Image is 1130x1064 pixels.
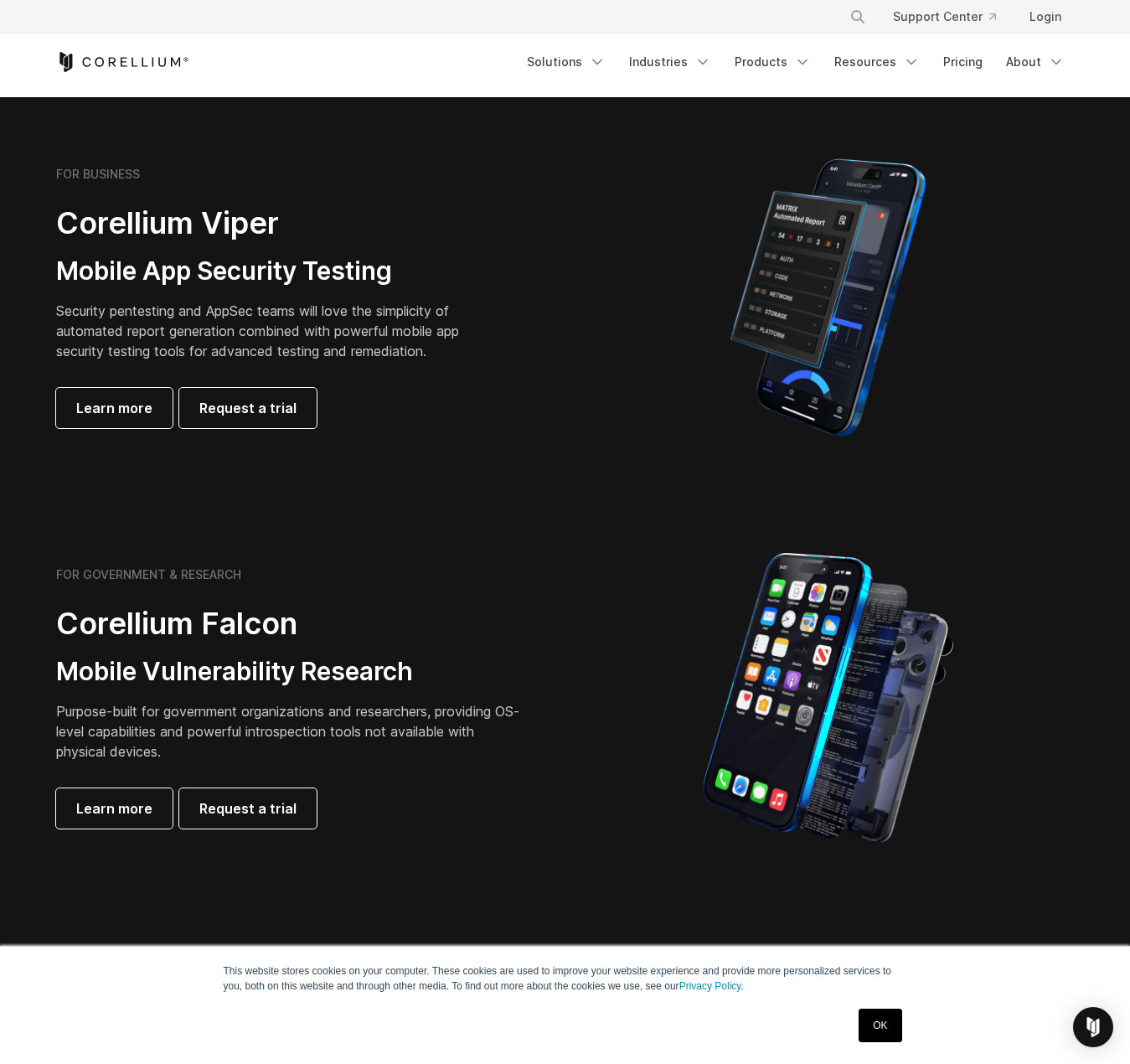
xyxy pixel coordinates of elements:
[859,1009,901,1042] a: OK
[56,388,173,428] a: Learn more
[56,567,241,582] h6: FOR GOVERNMENT & RESEARCH
[179,788,317,829] a: Request a trial
[56,788,173,829] a: Learn more
[56,204,485,242] h2: Corellium Viper
[224,963,907,994] p: This website stores cookies on your computer. These cookies are used to improve your website expe...
[199,798,297,819] span: Request a trial
[843,2,873,32] button: Search
[56,52,189,72] a: Corellium Home
[702,151,954,444] img: Corellium MATRIX automated report on iPhone showing app vulnerability test results across securit...
[1016,2,1075,32] a: Login
[725,47,821,77] a: Products
[679,980,744,992] a: Privacy Policy.
[517,47,1075,77] div: Navigation Menu
[56,656,525,688] h3: Mobile Vulnerability Research
[56,256,485,287] h3: Mobile App Security Testing
[933,47,993,77] a: Pricing
[824,47,930,77] a: Resources
[76,798,152,819] span: Learn more
[880,2,1009,32] a: Support Center
[56,605,525,643] h2: Corellium Falcon
[829,2,1075,32] div: Navigation Menu
[199,398,297,418] span: Request a trial
[56,167,140,182] h6: FOR BUSINESS
[56,701,525,762] p: Purpose-built for government organizations and researchers, providing OS-level capabilities and p...
[1073,1007,1113,1047] div: Open Intercom Messenger
[619,47,721,77] a: Industries
[76,398,152,418] span: Learn more
[702,551,954,844] img: iPhone model separated into the mechanics used to build the physical device.
[56,301,485,361] p: Security pentesting and AppSec teams will love the simplicity of automated report generation comb...
[179,388,317,428] a: Request a trial
[517,47,616,77] a: Solutions
[996,47,1075,77] a: About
